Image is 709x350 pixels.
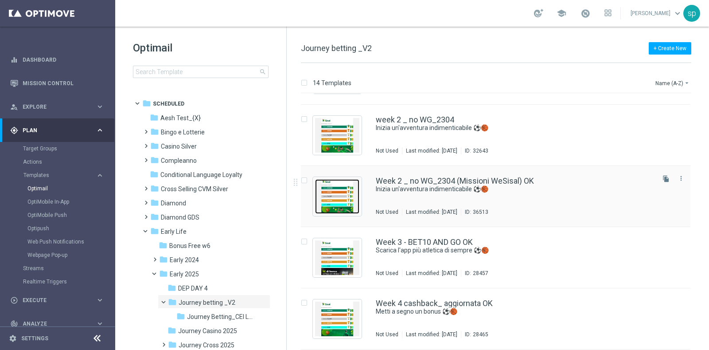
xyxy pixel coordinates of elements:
[161,157,197,165] span: Compleanno
[10,320,96,328] div: Analyze
[376,246,653,255] div: Scarica l'app più atletica di sempre ⚽️🏀
[376,238,473,246] a: Week 3 - BET10 AND GO OK
[179,341,234,349] span: Journey Cross 2025
[150,127,159,136] i: folder
[461,147,488,154] div: ID:
[473,208,488,216] div: 36513
[473,270,488,277] div: 28457
[187,313,256,321] span: Journey Betting_CEI LOW
[10,320,18,328] i: track_changes
[654,78,691,88] button: Name (A-Z)arrow_drop_down
[27,212,92,219] a: OptiMobile Push
[10,80,105,87] button: Mission Control
[23,155,114,169] div: Actions
[27,252,92,259] a: Webpage Pop-up
[673,8,682,18] span: keyboard_arrow_down
[23,158,92,165] a: Actions
[683,5,700,22] div: sp
[133,66,269,78] input: Search Template
[10,103,18,111] i: person_search
[160,114,201,122] span: Aesh Test_{X}
[23,265,92,272] a: Streams
[96,171,104,180] i: keyboard_arrow_right
[376,299,493,307] a: Week 4 cashback_ aggiornata OK
[27,195,114,208] div: OptiMobile In-App
[161,213,199,221] span: Diamond GDS
[677,173,686,184] button: more_vert
[376,270,398,277] div: Not Used
[376,185,653,193] div: Inizia un'avventura indimenticabile ⚽️🏀
[23,104,96,110] span: Explore
[315,118,359,153] img: 32643.jpeg
[23,169,114,262] div: Templates
[9,334,17,342] i: settings
[292,288,707,350] div: Press SPACE to select this row.
[10,127,105,134] button: gps_fixed Plan keyboard_arrow_right
[376,307,653,316] div: Metti a segno un bonus ⚽️🏀
[10,56,18,64] i: equalizer
[23,172,105,179] button: Templates keyboard_arrow_right
[376,124,633,132] a: Inizia un'avventura indimenticabile ⚽️🏀
[376,177,534,185] a: Week 2 _ no WG_2304 (Missioni WeSisal) OK
[313,79,351,87] p: 14 Templates
[21,336,48,341] a: Settings
[376,147,398,154] div: Not Used
[292,227,707,288] div: Press SPACE to select this row.
[170,256,199,264] span: Early 2024
[23,298,96,303] span: Execute
[376,331,398,338] div: Not Used
[660,173,672,185] button: file_copy
[176,312,185,321] i: folder
[161,185,228,193] span: Cross Selling CVM Silver
[23,128,96,133] span: Plan
[23,262,114,275] div: Streams
[27,182,114,195] div: Optimail
[10,296,96,304] div: Execute
[315,179,359,214] img: 36513.jpeg
[150,227,159,236] i: folder
[402,208,461,216] div: Last modified: [DATE]
[630,7,683,20] a: [PERSON_NAME]keyboard_arrow_down
[96,296,104,304] i: keyboard_arrow_right
[10,297,105,304] div: play_circle_outline Execute keyboard_arrow_right
[150,156,159,165] i: folder
[23,145,92,152] a: Target Groups
[96,102,104,111] i: keyboard_arrow_right
[649,42,691,55] button: + Create New
[142,99,151,108] i: folder
[10,103,96,111] div: Explore
[23,173,96,178] div: Templates
[23,71,104,95] a: Mission Control
[27,198,92,205] a: OptiMobile In-App
[168,326,176,335] i: folder
[10,296,18,304] i: play_circle_outline
[259,68,266,75] span: search
[23,173,87,178] span: Templates
[133,41,269,55] h1: Optimail
[27,222,114,235] div: Optipush
[376,208,398,216] div: Not Used
[168,298,177,307] i: folder
[150,212,159,221] i: folder
[150,198,159,207] i: folder
[301,43,372,53] span: Journey betting _V2
[461,331,488,338] div: ID:
[161,228,187,236] span: Early Life
[27,235,114,248] div: Web Push Notifications
[27,238,92,245] a: Web Push Notifications
[150,113,159,122] i: folder
[683,79,690,87] i: arrow_drop_down
[159,255,168,264] i: folder
[402,147,461,154] div: Last modified: [DATE]
[23,278,92,285] a: Realtime Triggers
[402,331,461,338] div: Last modified: [DATE]
[96,319,104,328] i: keyboard_arrow_right
[23,275,114,288] div: Realtime Triggers
[150,142,159,150] i: folder
[168,340,177,349] i: folder
[178,284,208,292] span: DEP DAY 4
[23,321,96,326] span: Analyze
[10,56,105,63] button: equalizer Dashboard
